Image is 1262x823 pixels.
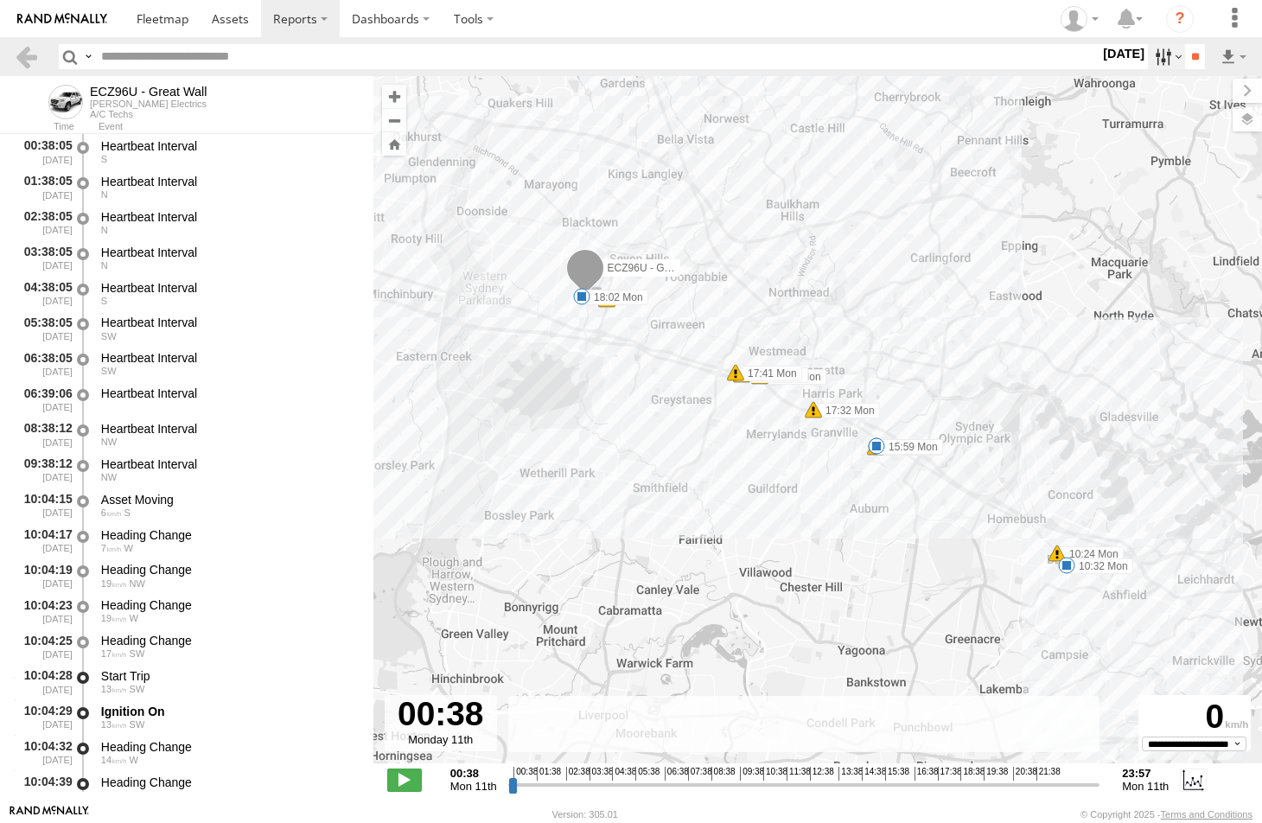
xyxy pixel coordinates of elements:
[711,767,736,781] span: 08:38
[101,668,357,684] div: Start Trip
[101,633,357,648] div: Heading Change
[582,290,648,305] label: 18:02 Mon
[1036,767,1061,781] span: 21:38
[81,44,95,69] label: Search Query
[101,578,127,589] span: 19
[101,527,357,543] div: Heading Change
[387,769,422,791] label: Play/Stop
[1148,44,1185,69] label: Search Filter Options
[101,366,117,376] span: Heading: 207
[552,809,618,820] div: Version: 305.01
[382,85,406,108] button: Zoom in
[130,648,145,659] span: Heading: 217
[1166,5,1194,33] i: ?
[14,454,74,486] div: 09:38:12 [DATE]
[810,767,834,781] span: 12:38
[1122,780,1169,793] span: Mon 11th Aug 2025
[382,108,406,132] button: Zoom out
[984,767,1008,781] span: 19:38
[1122,767,1169,780] strong: 23:57
[787,767,811,781] span: 11:38
[14,207,74,239] div: 02:38:05 [DATE]
[101,209,357,225] div: Heartbeat Interval
[130,755,138,765] span: Heading: 249
[101,719,127,730] span: 13
[1219,44,1248,69] label: Export results as...
[130,719,145,730] span: Heading: 208
[838,767,863,781] span: 13:38
[101,507,122,518] span: 6
[862,767,886,781] span: 14:38
[90,99,207,109] div: [PERSON_NAME] Electrics
[101,739,357,755] div: Heading Change
[101,386,357,401] div: Heartbeat Interval
[101,245,357,260] div: Heartbeat Interval
[740,767,764,781] span: 09:38
[14,737,74,769] div: 10:04:32 [DATE]
[876,439,943,455] label: 15:59 Mon
[450,780,497,793] span: Mon 11th Aug 2025
[101,331,117,341] span: Heading: 219
[90,109,207,119] div: A/C Techs
[14,418,74,450] div: 08:38:12 [DATE]
[90,85,207,99] div: ECZ96U - Great Wall - View Asset History
[101,260,108,271] span: Heading: 17
[101,138,357,154] div: Heartbeat Interval
[101,225,108,235] span: Heading: 17
[14,123,74,131] div: Time
[736,366,802,381] label: 17:41 Mon
[537,767,561,781] span: 01:38
[101,174,357,189] div: Heartbeat Interval
[101,437,117,447] span: Heading: 303
[960,767,985,781] span: 18:38
[14,44,39,69] a: Back to previous Page
[1161,809,1252,820] a: Terms and Conditions
[915,767,939,781] span: 16:38
[14,595,74,627] div: 10:04:23 [DATE]
[612,767,636,781] span: 04:38
[130,578,145,589] span: Heading: 294
[14,489,74,521] div: 10:04:15 [DATE]
[608,262,705,274] span: ECZ96U - Great Wall
[101,154,107,164] span: Heading: 182
[14,701,74,733] div: 10:04:29 [DATE]
[14,242,74,274] div: 03:38:05 [DATE]
[101,543,122,553] span: 7
[665,767,689,781] span: 06:38
[101,597,357,613] div: Heading Change
[101,775,357,790] div: Heading Change
[513,767,538,781] span: 00:38
[130,613,138,623] span: Heading: 256
[101,492,357,507] div: Asset Moving
[14,525,74,557] div: 10:04:17 [DATE]
[17,13,107,25] img: rand-logo.svg
[130,684,145,694] span: Heading: 208
[885,767,909,781] span: 15:38
[101,472,117,482] span: Heading: 303
[1067,558,1133,574] label: 10:32 Mon
[101,350,357,366] div: Heartbeat Interval
[10,806,89,823] a: Visit our Website
[450,767,497,780] strong: 00:38
[101,755,127,765] span: 14
[14,630,74,662] div: 10:04:25 [DATE]
[14,383,74,415] div: 06:39:06 [DATE]
[124,507,130,518] span: Heading: 201
[566,767,590,781] span: 02:38
[101,456,357,472] div: Heartbeat Interval
[101,296,107,306] span: Heading: 166
[14,772,74,804] div: 10:04:39 [DATE]
[14,171,74,203] div: 01:38:05 [DATE]
[1099,44,1148,63] label: [DATE]
[590,767,614,781] span: 03:38
[14,313,74,345] div: 05:38:05 [DATE]
[124,543,132,553] span: Heading: 261
[101,189,108,200] span: Heading: 17
[14,278,74,309] div: 04:38:05 [DATE]
[382,132,406,156] button: Zoom Home
[14,666,74,698] div: 10:04:28 [DATE]
[101,613,127,623] span: 19
[813,403,880,418] label: 17:32 Mon
[688,767,712,781] span: 07:38
[101,280,357,296] div: Heartbeat Interval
